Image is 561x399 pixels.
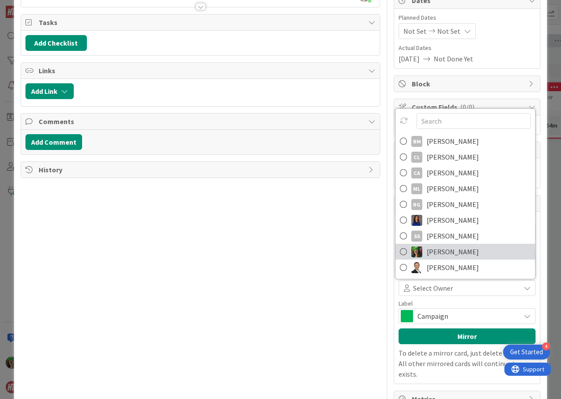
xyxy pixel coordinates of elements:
div: BM [411,136,422,147]
button: Add Comment [25,134,82,150]
img: SL [411,262,422,273]
span: ( 0/0 ) [460,103,475,111]
span: [PERSON_NAME] [427,166,479,179]
img: SL [411,215,422,226]
span: Block [412,78,524,89]
span: Not Set [403,26,427,36]
a: CA[PERSON_NAME] [396,165,535,181]
span: Custom Fields [412,102,524,112]
span: Support [18,1,40,12]
span: Not Set [437,26,460,36]
a: CL[PERSON_NAME] [396,149,535,165]
div: ML [411,183,422,194]
span: [PERSON_NAME] [427,245,479,258]
span: [PERSON_NAME] [427,182,479,195]
a: ML[PERSON_NAME] [396,181,535,196]
span: Not Done Yet [434,53,473,64]
div: Open Get Started checklist, remaining modules: 4 [503,345,550,360]
p: To delete a mirror card, just delete the card. All other mirrored cards will continue to exists. [399,348,536,379]
a: SL[PERSON_NAME] [396,244,535,260]
span: Tasks [39,17,364,28]
span: History [39,164,364,175]
span: [PERSON_NAME] [427,214,479,227]
a: BM[PERSON_NAME] [396,133,535,149]
a: SL[PERSON_NAME] [396,212,535,228]
span: [PERSON_NAME] [427,198,479,211]
span: [DATE] [399,53,420,64]
span: [PERSON_NAME] [427,135,479,148]
span: Actual Dates [399,43,536,53]
span: Select Owner [413,283,453,293]
input: Search [417,113,531,129]
span: Comments [39,116,364,127]
a: SL[PERSON_NAME] [396,260,535,275]
button: Mirror [399,328,536,344]
div: SS [411,231,422,242]
span: Links [39,65,364,76]
span: Campaign [417,310,516,322]
div: RG [411,199,422,210]
div: CA [411,167,422,178]
span: Label [399,300,413,306]
div: Get Started [510,348,543,356]
img: SL [411,246,422,257]
button: Add Checklist [25,35,87,51]
span: [PERSON_NAME] [427,261,479,274]
a: RG[PERSON_NAME] [396,196,535,212]
div: CL [411,152,422,163]
div: 4 [542,342,550,350]
span: Planned Dates [399,13,536,22]
button: Add Link [25,83,74,99]
a: SS[PERSON_NAME] [396,228,535,244]
span: [PERSON_NAME] [427,229,479,242]
span: [PERSON_NAME] [427,150,479,164]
